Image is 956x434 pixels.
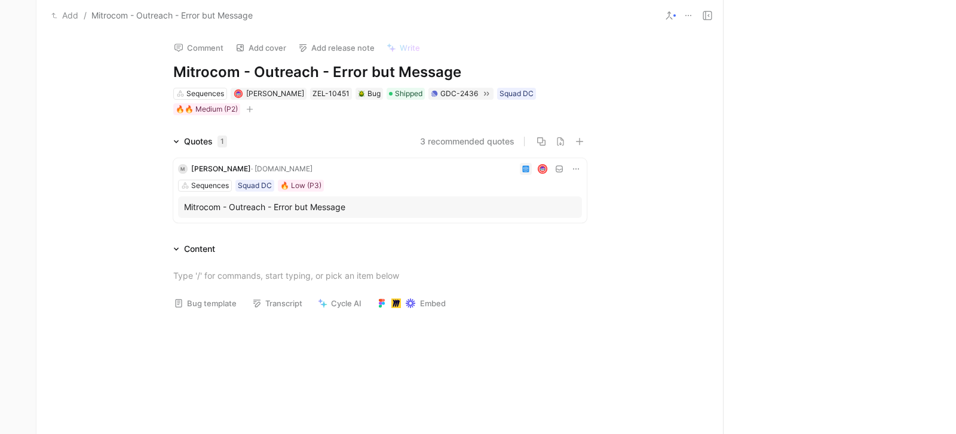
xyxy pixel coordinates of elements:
[168,134,232,149] div: Quotes1
[387,88,425,100] div: Shipped
[184,242,215,256] div: Content
[440,88,478,100] div: GDC-2436
[358,90,365,97] img: 🪲
[500,88,534,100] div: Squad DC
[176,103,238,115] div: 🔥🔥 Medium (P2)
[186,88,224,100] div: Sequences
[247,295,308,312] button: Transcript
[312,295,367,312] button: Cycle AI
[400,42,420,53] span: Write
[280,180,321,192] div: 🔥 Low (P3)
[48,8,81,23] button: Add
[178,164,188,174] div: M
[168,39,229,56] button: Comment
[356,88,383,100] div: 🪲Bug
[168,295,242,312] button: Bug template
[238,180,272,192] div: Squad DC
[251,164,312,173] span: · [DOMAIN_NAME]
[184,134,227,149] div: Quotes
[173,63,587,82] h1: Mitrocom - Outreach - Error but Message
[230,39,292,56] button: Add cover
[168,242,220,256] div: Content
[217,136,227,147] div: 1
[312,88,350,100] div: ZEL-10451
[246,89,304,98] span: [PERSON_NAME]
[381,39,425,56] button: Write
[191,164,251,173] span: [PERSON_NAME]
[184,200,576,214] div: Mitrocom - Outreach - Error but Message
[395,88,422,100] span: Shipped
[293,39,380,56] button: Add release note
[91,8,253,23] span: Mitrocom - Outreach - Error but Message
[420,134,514,149] button: 3 recommended quotes
[538,165,546,173] img: avatar
[372,295,451,312] button: Embed
[84,8,87,23] span: /
[191,180,229,192] div: Sequences
[235,90,242,97] img: avatar
[358,88,381,100] div: Bug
